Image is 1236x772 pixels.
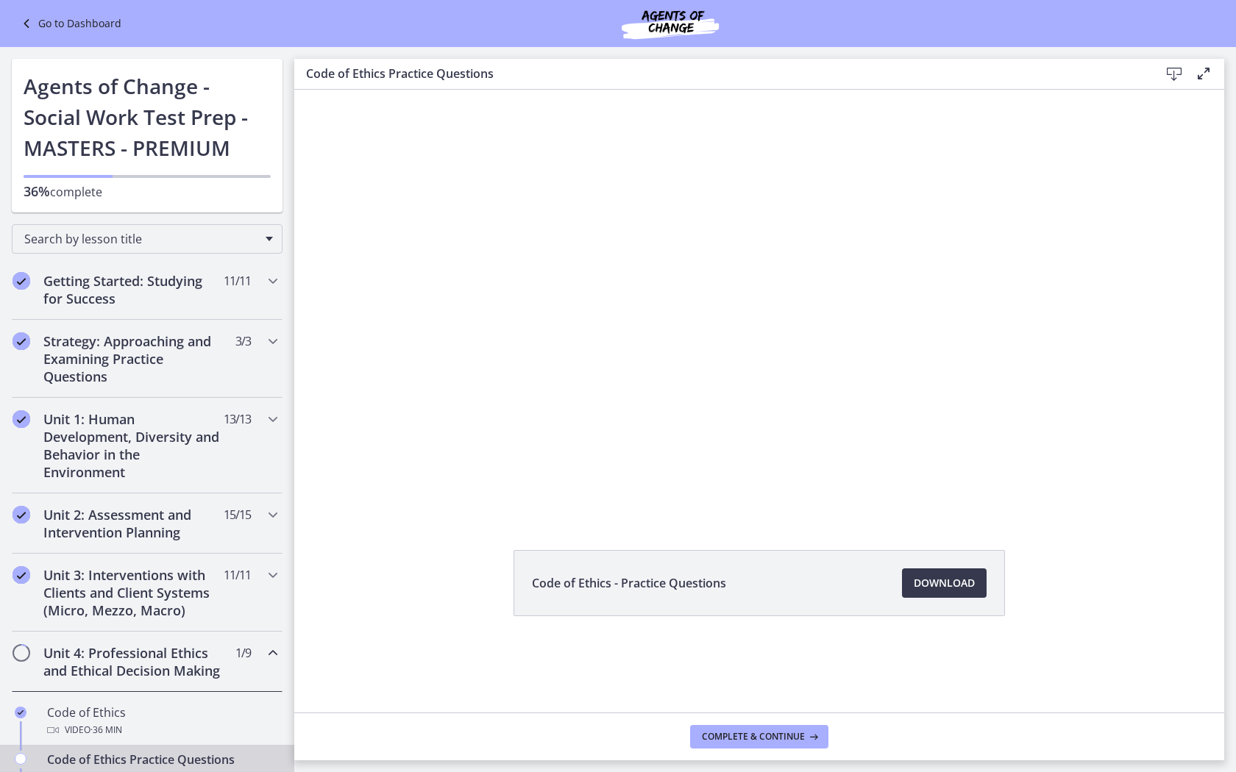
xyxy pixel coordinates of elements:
[43,272,223,307] h2: Getting Started: Studying for Success
[47,704,277,739] div: Code of Ethics
[18,15,121,32] a: Go to Dashboard
[15,707,26,718] i: Completed
[13,506,30,523] i: Completed
[690,725,828,748] button: Complete & continue
[294,90,1224,516] iframe: Video Lesson
[43,644,223,679] h2: Unit 4: Professional Ethics and Ethical Decision Making
[224,566,251,584] span: 11 / 11
[702,731,805,743] span: Complete & continue
[12,224,283,254] div: Search by lesson title
[24,231,258,247] span: Search by lesson title
[24,182,50,200] span: 36%
[582,6,759,41] img: Agents of Change Social Work Test Prep
[306,65,1136,82] h3: Code of Ethics Practice Questions
[902,568,987,598] a: Download
[43,566,223,619] h2: Unit 3: Interventions with Clients and Client Systems (Micro, Mezzo, Macro)
[43,506,223,541] h2: Unit 2: Assessment and Intervention Planning
[224,506,251,523] span: 15 / 15
[13,332,30,350] i: Completed
[13,272,30,290] i: Completed
[24,71,271,163] h1: Agents of Change - Social Work Test Prep - MASTERS - PREMIUM
[224,272,251,290] span: 11 / 11
[224,410,251,428] span: 13 / 13
[24,182,271,201] p: complete
[235,332,251,350] span: 3 / 3
[914,574,975,592] span: Download
[13,566,30,584] i: Completed
[235,644,251,662] span: 1 / 9
[90,721,122,739] span: · 36 min
[43,410,223,481] h2: Unit 1: Human Development, Diversity and Behavior in the Environment
[13,410,30,428] i: Completed
[47,721,277,739] div: Video
[43,332,223,385] h2: Strategy: Approaching and Examining Practice Questions
[532,574,726,592] span: Code of Ethics - Practice Questions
